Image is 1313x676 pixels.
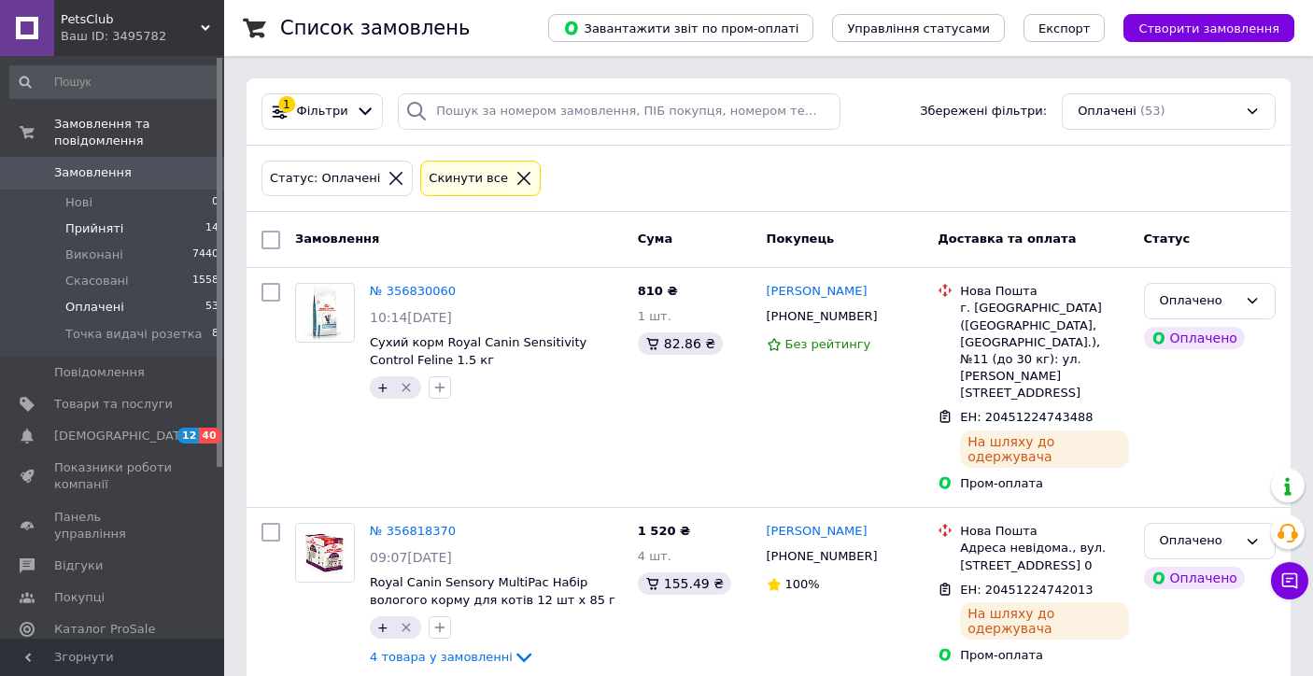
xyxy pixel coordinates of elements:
[638,232,672,246] span: Cума
[370,650,513,664] span: 4 товара у замовленні
[54,164,132,181] span: Замовлення
[425,169,512,189] div: Cкинути все
[1123,14,1294,42] button: Створити замовлення
[61,11,201,28] span: PetsClub
[266,169,384,189] div: Статус: Оплачені
[638,524,690,538] span: 1 520 ₴
[548,14,813,42] button: Завантажити звіт по пром-оплаті
[54,396,173,413] span: Товари та послуги
[199,428,220,444] span: 40
[296,524,354,582] img: Фото товару
[399,620,414,635] svg: Видалити мітку
[563,20,798,36] span: Завантажити звіт по пром-оплаті
[938,232,1076,246] span: Доставка та оплата
[1078,103,1137,120] span: Оплачені
[61,28,224,45] div: Ваш ID: 3495782
[960,300,1128,401] div: г. [GEOGRAPHIC_DATA] ([GEOGRAPHIC_DATA], [GEOGRAPHIC_DATA].), №11 (до 30 кг): ул. [PERSON_NAME][S...
[1144,567,1245,589] div: Оплачено
[65,220,123,237] span: Прийняті
[960,430,1128,468] div: На шляху до одержувача
[205,220,219,237] span: 14
[65,299,124,316] span: Оплачені
[763,304,882,329] div: [PHONE_NUMBER]
[54,364,145,381] span: Повідомлення
[370,310,452,325] span: 10:14[DATE]
[1038,21,1091,35] span: Експорт
[763,544,882,569] div: [PHONE_NUMBER]
[192,273,219,289] span: 1558
[1144,232,1191,246] span: Статус
[638,572,731,595] div: 155.49 ₴
[1271,562,1308,599] button: Чат з покупцем
[398,93,840,130] input: Пошук за номером замовлення, ПІБ покупця, номером телефону, Email, номером накладної
[960,410,1093,424] span: ЕН: 20451224743488
[54,116,224,149] span: Замовлення та повідомлення
[212,194,219,211] span: 0
[65,326,203,343] span: Точка видачі розетка
[370,550,452,565] span: 09:07[DATE]
[785,577,820,591] span: 100%
[960,647,1128,664] div: Пром-оплата
[960,475,1128,492] div: Пром-оплата
[65,273,129,289] span: Скасовані
[297,103,348,120] span: Фільтри
[1024,14,1106,42] button: Експорт
[767,283,868,301] a: [PERSON_NAME]
[370,575,615,607] a: Royal Canin Sensory MultiPac Набір вологого корму для котів 12 шт х 85 г
[1160,531,1237,551] div: Оплачено
[54,459,173,493] span: Показники роботи компанії
[960,523,1128,540] div: Нова Пошта
[54,557,103,574] span: Відгуки
[304,284,346,342] img: Фото товару
[1138,21,1279,35] span: Створити замовлення
[767,232,835,246] span: Покупець
[1140,104,1165,118] span: (53)
[377,380,388,395] span: +
[212,326,219,343] span: 8
[192,246,219,263] span: 7440
[177,428,199,444] span: 12
[1105,21,1294,35] a: Створити замовлення
[370,335,586,367] a: Сухий корм Royal Canin Sensitivity Control Feline 1.5 кг
[370,284,456,298] a: № 356830060
[54,621,155,638] span: Каталог ProSale
[370,524,456,538] a: № 356818370
[960,602,1128,640] div: На шляху до одержувача
[638,332,723,355] div: 82.86 ₴
[377,620,388,635] span: +
[65,194,92,211] span: Нові
[767,523,868,541] a: [PERSON_NAME]
[370,650,535,664] a: 4 товара у замовленні
[638,284,678,298] span: 810 ₴
[278,96,295,113] div: 1
[1160,291,1237,311] div: Оплачено
[54,589,105,606] span: Покупці
[960,583,1093,597] span: ЕН: 20451224742013
[54,428,192,444] span: [DEMOGRAPHIC_DATA]
[205,299,219,316] span: 53
[638,309,671,323] span: 1 шт.
[65,246,123,263] span: Виконані
[295,283,355,343] a: Фото товару
[638,549,671,563] span: 4 шт.
[295,523,355,583] a: Фото товару
[920,103,1047,120] span: Збережені фільтри:
[295,232,379,246] span: Замовлення
[399,380,414,395] svg: Видалити мітку
[832,14,1005,42] button: Управління статусами
[960,283,1128,300] div: Нова Пошта
[9,65,220,99] input: Пошук
[960,540,1128,573] div: Адреса невідома., вул. [STREET_ADDRESS] 0
[54,509,173,542] span: Панель управління
[280,17,470,39] h1: Список замовлень
[785,337,871,351] span: Без рейтингу
[847,21,990,35] span: Управління статусами
[1144,327,1245,349] div: Оплачено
